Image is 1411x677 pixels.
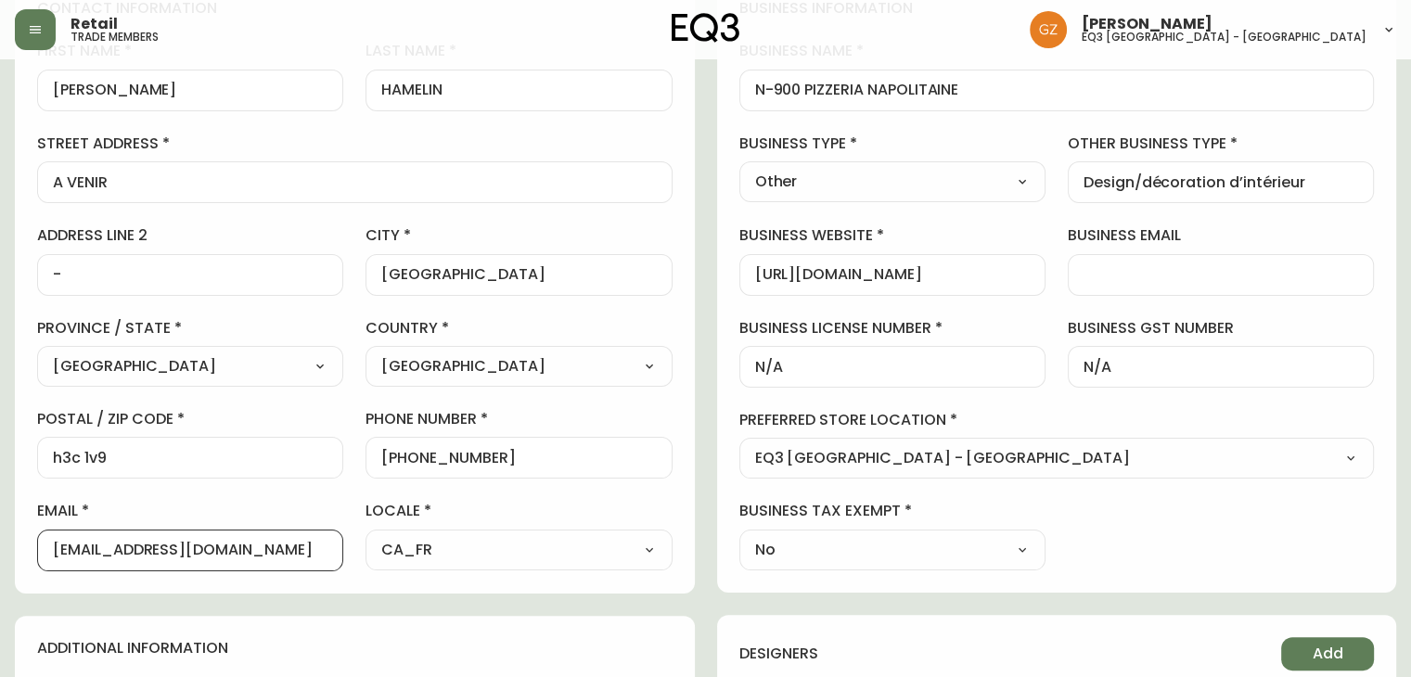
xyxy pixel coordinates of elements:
label: business gst number [1068,318,1374,338]
span: [PERSON_NAME] [1082,17,1212,32]
label: other business type [1068,134,1374,154]
label: city [366,225,672,246]
label: business email [1068,225,1374,246]
h5: eq3 [GEOGRAPHIC_DATA] - [GEOGRAPHIC_DATA] [1082,32,1366,43]
h4: additional information [37,638,673,658]
h4: designers [739,644,818,664]
button: Add [1281,637,1374,671]
label: country [366,318,672,338]
label: address line 2 [37,225,343,246]
label: province / state [37,318,343,338]
label: phone number [366,409,672,429]
label: email [37,501,343,521]
img: logo [672,13,740,43]
label: business license number [739,318,1045,338]
span: Retail [71,17,118,32]
span: Add [1313,644,1343,664]
h5: trade members [71,32,159,43]
label: postal / zip code [37,409,343,429]
img: 78875dbee59462ec7ba26e296000f7de [1030,11,1067,48]
label: business website [739,225,1045,246]
label: preferred store location [739,410,1375,430]
label: business type [739,134,1045,154]
label: business tax exempt [739,501,1045,521]
label: street address [37,134,673,154]
label: locale [366,501,672,521]
input: https://www.designshop.com [755,266,1030,284]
